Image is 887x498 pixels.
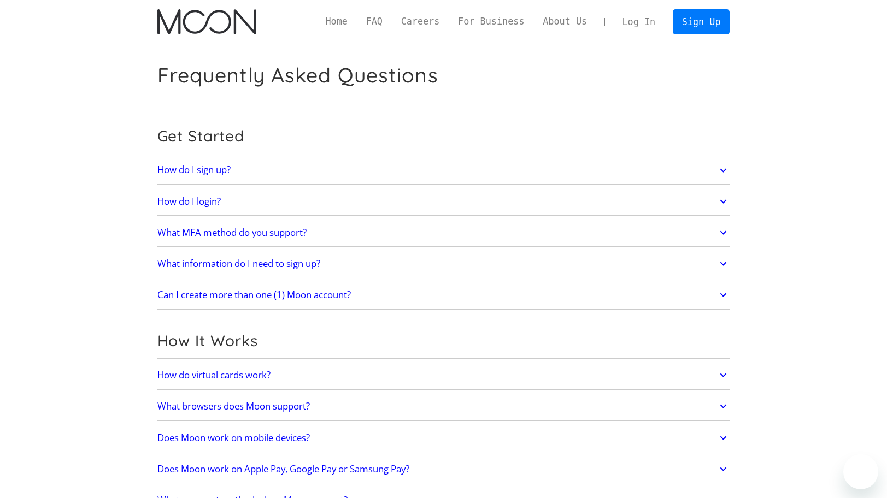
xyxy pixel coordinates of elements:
[533,15,596,28] a: About Us
[157,464,409,475] h2: Does Moon work on Apple Pay, Google Pay or Samsung Pay?
[613,10,665,34] a: Log In
[157,221,730,244] a: What MFA method do you support?
[157,283,730,306] a: Can I create more than one (1) Moon account?
[157,63,438,87] h1: Frequently Asked Questions
[673,9,730,34] a: Sign Up
[157,227,307,238] h2: What MFA method do you support?
[157,9,256,34] a: home
[157,159,730,182] a: How do I sign up?
[157,252,730,275] a: What information do I need to sign up?
[157,331,730,350] h2: How It Works
[843,454,878,489] iframe: Button to launch messaging window
[157,364,730,387] a: How do virtual cards work?
[157,258,320,269] h2: What information do I need to sign up?
[449,15,533,28] a: For Business
[157,426,730,449] a: Does Moon work on mobile devices?
[157,395,730,418] a: What browsers does Moon support?
[392,15,449,28] a: Careers
[157,196,221,207] h2: How do I login?
[157,127,730,145] h2: Get Started
[157,289,351,300] h2: Can I create more than one (1) Moon account?
[357,15,392,28] a: FAQ
[157,190,730,213] a: How do I login?
[157,9,256,34] img: Moon Logo
[157,401,310,412] h2: What browsers does Moon support?
[316,15,357,28] a: Home
[157,432,310,443] h2: Does Moon work on mobile devices?
[157,164,231,175] h2: How do I sign up?
[157,458,730,481] a: Does Moon work on Apple Pay, Google Pay or Samsung Pay?
[157,370,271,381] h2: How do virtual cards work?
